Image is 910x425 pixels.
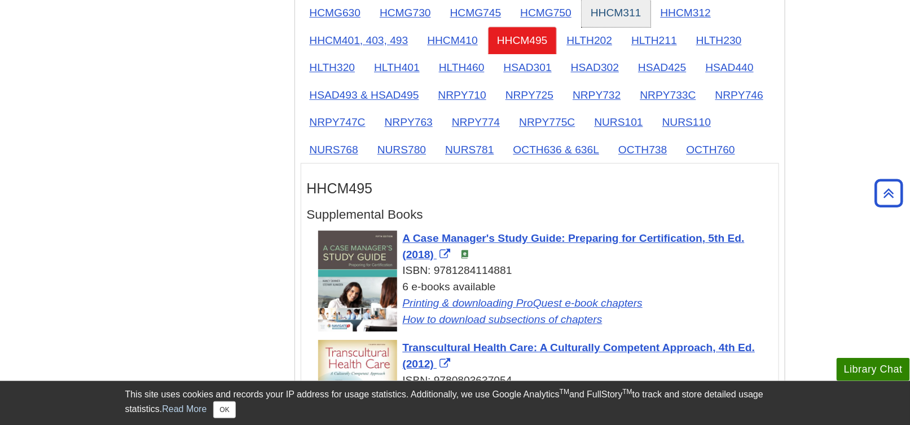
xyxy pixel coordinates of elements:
a: HSAD440 [697,54,763,81]
a: NRPY725 [496,81,562,109]
a: HSAD493 & HSAD495 [301,81,428,109]
div: This site uses cookies and records your IP address for usage statistics. Additionally, we use Goo... [125,388,785,418]
h3: HHCM495 [307,180,773,197]
div: ISBN: 9781284114881 [318,263,773,279]
span: Transcultural Health Care: A Culturally Competent Approach, 4th Ed. (2012) [403,342,755,370]
a: HSAD425 [629,54,695,81]
sup: TM [560,388,569,396]
a: HLTH230 [687,26,751,54]
a: HLTH202 [558,26,622,54]
h4: Supplemental Books [307,208,773,222]
a: HLTH460 [430,54,494,81]
a: NRPY775C [510,108,584,136]
a: NURS781 [436,136,503,163]
a: NRPY732 [564,81,630,109]
a: Back to Top [871,185,907,201]
a: NRPY746 [706,81,772,109]
a: NRPY774 [443,108,509,136]
a: HLTH211 [622,26,686,54]
a: NRPY747C [301,108,375,136]
span: A Case Manager's Study Guide: Preparing for Certification, 5th Ed. (2018) [403,232,745,260]
sup: TM [623,388,632,396]
a: OCTH738 [609,136,676,163]
a: NRPY763 [376,108,442,136]
a: NURS110 [653,108,720,136]
a: NRPY710 [429,81,495,109]
a: HHCM410 [418,26,487,54]
button: Library Chat [837,358,910,381]
a: HSAD301 [495,54,561,81]
button: Close [213,401,235,418]
a: NURS101 [586,108,652,136]
a: HHCM495 [488,26,557,54]
a: Link opens in new window [403,313,603,325]
img: e-Book [460,250,469,259]
a: Link opens in new window [403,297,643,309]
a: Read More [162,404,206,414]
a: HHCM401, 403, 493 [301,26,417,54]
a: OCTH636 & 636L [504,136,609,163]
a: HLTH401 [365,54,429,81]
a: Link opens in new window [403,232,745,260]
div: 6 e-books available [318,279,773,327]
a: OCTH760 [678,136,744,163]
img: Cover Art [318,231,397,331]
a: NRPY733C [631,81,705,109]
a: NURS768 [301,136,367,163]
a: Link opens in new window [403,342,755,370]
a: HSAD302 [562,54,628,81]
a: HLTH320 [301,54,364,81]
a: NURS780 [368,136,435,163]
div: ISBN: 9780803637054 [318,373,773,389]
